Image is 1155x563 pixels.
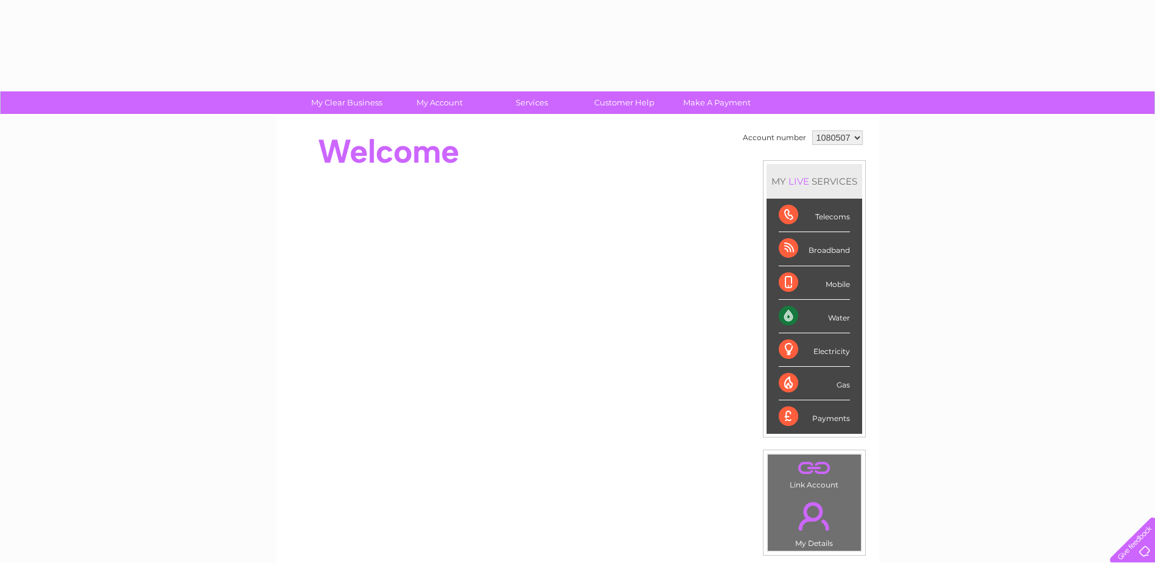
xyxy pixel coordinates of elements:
[767,454,862,492] td: Link Account
[574,91,675,114] a: Customer Help
[667,91,767,114] a: Make A Payment
[482,91,582,114] a: Services
[786,175,812,187] div: LIVE
[771,495,858,537] a: .
[779,232,850,266] div: Broadband
[767,492,862,551] td: My Details
[779,367,850,400] div: Gas
[779,199,850,232] div: Telecoms
[779,333,850,367] div: Electricity
[779,266,850,300] div: Mobile
[297,91,397,114] a: My Clear Business
[771,458,858,479] a: .
[767,164,862,199] div: MY SERVICES
[740,127,809,148] td: Account number
[779,400,850,433] div: Payments
[779,300,850,333] div: Water
[389,91,490,114] a: My Account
